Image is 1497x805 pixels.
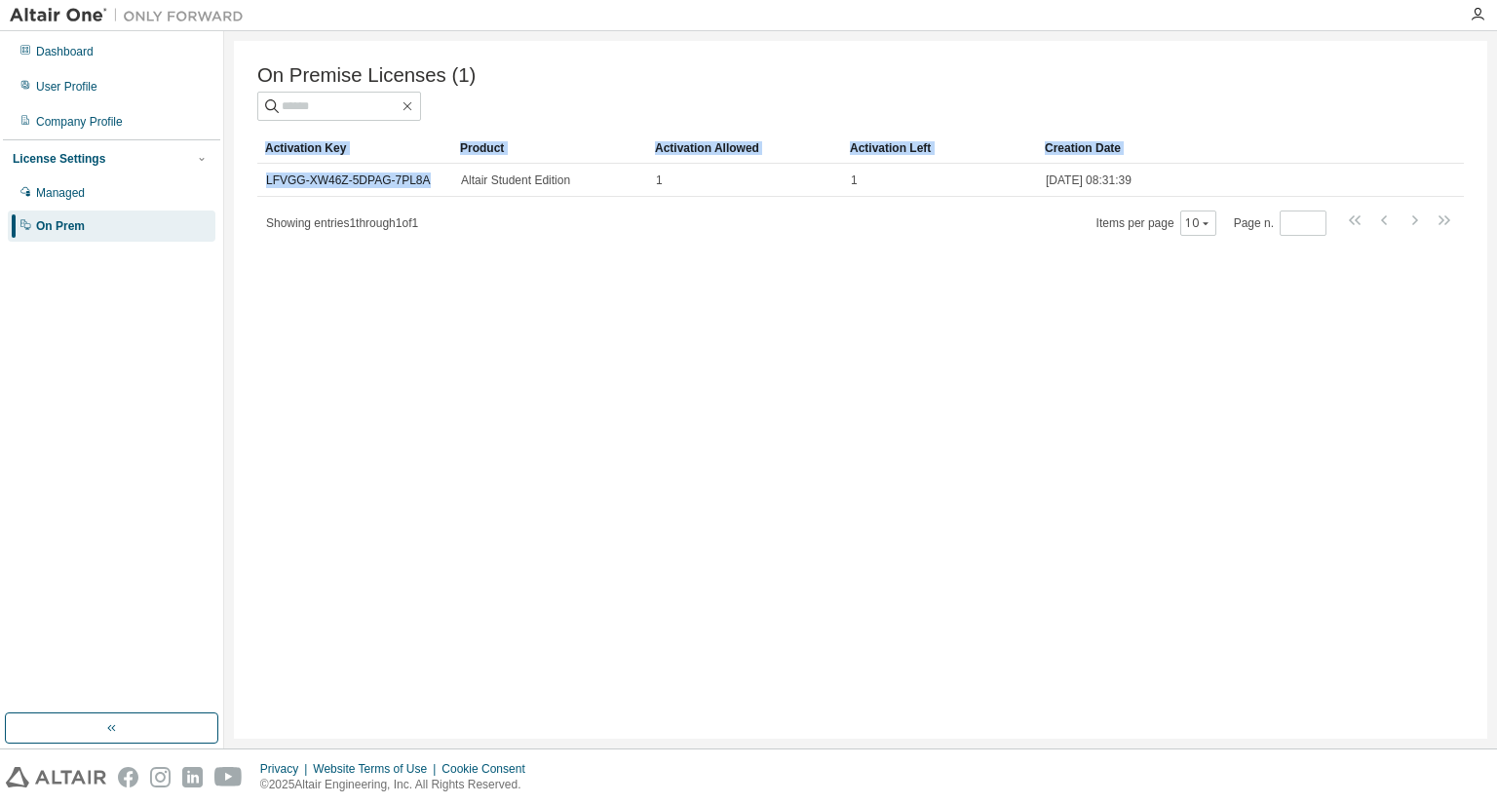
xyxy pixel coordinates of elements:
[10,6,253,25] img: Altair One
[214,767,243,787] img: youtube.svg
[266,173,431,187] a: LFVGG-XW46Z-5DPAG-7PL8A
[36,114,123,130] div: Company Profile
[36,185,85,201] div: Managed
[118,767,138,787] img: facebook.svg
[182,767,203,787] img: linkedin.svg
[460,133,639,164] div: Product
[1045,133,1378,164] div: Creation Date
[313,761,441,777] div: Website Terms of Use
[1096,211,1216,236] span: Items per page
[656,172,663,188] span: 1
[1234,211,1326,236] span: Page n.
[265,133,444,164] div: Activation Key
[461,172,570,188] span: Altair Student Edition
[441,761,536,777] div: Cookie Consent
[260,777,537,793] p: © 2025 Altair Engineering, Inc. All Rights Reserved.
[850,133,1029,164] div: Activation Left
[1185,215,1211,231] button: 10
[36,79,97,95] div: User Profile
[6,767,106,787] img: altair_logo.svg
[655,133,834,164] div: Activation Allowed
[257,64,476,87] span: On Premise Licenses (1)
[851,172,858,188] span: 1
[1046,172,1132,188] span: [DATE] 08:31:39
[36,44,94,59] div: Dashboard
[36,218,85,234] div: On Prem
[260,761,313,777] div: Privacy
[150,767,171,787] img: instagram.svg
[13,151,105,167] div: License Settings
[266,216,418,230] span: Showing entries 1 through 1 of 1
